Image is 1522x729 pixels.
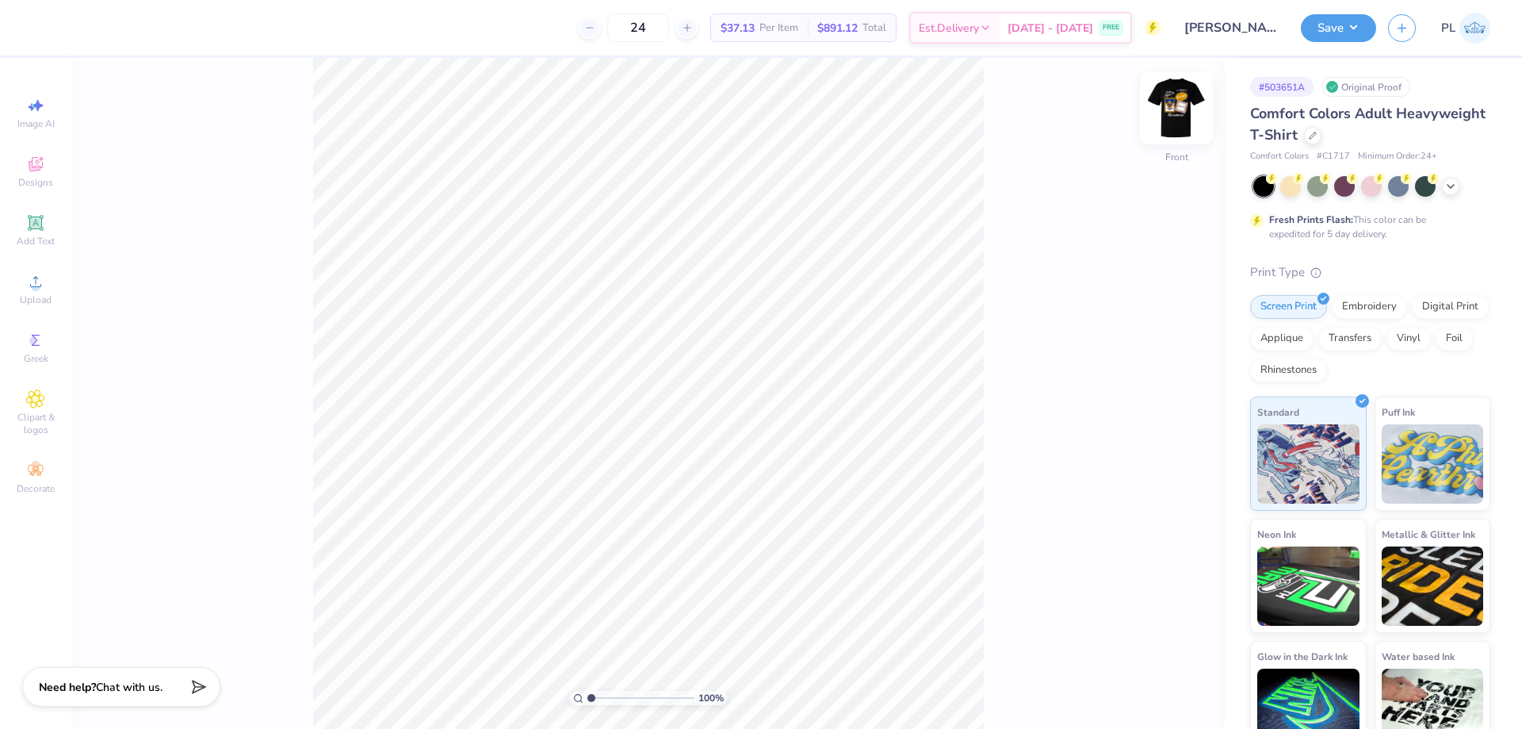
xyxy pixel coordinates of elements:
[817,20,858,36] span: $891.12
[607,13,669,42] input: – –
[1172,12,1289,44] input: Untitled Design
[1103,22,1119,33] span: FREE
[759,20,798,36] span: Per Item
[721,20,755,36] span: $37.13
[698,691,724,705] span: 100 %
[1257,404,1299,420] span: Standard
[24,352,48,365] span: Greek
[1250,77,1314,97] div: # 503651A
[1257,526,1296,543] span: Neon Ink
[1382,424,1484,504] img: Puff Ink
[1382,526,1475,543] span: Metallic & Glitter Ink
[1250,263,1490,282] div: Print Type
[1269,213,1353,226] strong: Fresh Prints Flash:
[1250,359,1327,382] div: Rhinestones
[919,20,979,36] span: Est. Delivery
[1318,327,1382,351] div: Transfers
[862,20,886,36] span: Total
[1257,547,1359,626] img: Neon Ink
[1165,150,1188,164] div: Front
[1412,295,1489,319] div: Digital Print
[1382,404,1415,420] span: Puff Ink
[1257,424,1359,504] img: Standard
[1257,648,1348,665] span: Glow in the Dark Ink
[1332,295,1407,319] div: Embroidery
[1382,547,1484,626] img: Metallic & Glitter Ink
[96,680,163,695] span: Chat with us.
[18,176,53,189] span: Designs
[20,294,52,306] span: Upload
[1269,213,1464,241] div: This color can be expedited for 5 day delivery.
[17,482,55,495] span: Decorate
[1250,104,1486,144] span: Comfort Colors Adult Heavyweight T-Shirt
[1250,295,1327,319] div: Screen Print
[1145,76,1208,140] img: Front
[8,411,63,436] span: Clipart & logos
[1250,150,1309,163] span: Comfort Colors
[1008,20,1093,36] span: [DATE] - [DATE]
[1436,327,1473,351] div: Foil
[1321,77,1410,97] div: Original Proof
[1386,327,1431,351] div: Vinyl
[1441,13,1490,44] a: PL
[1317,150,1350,163] span: # C1717
[1382,648,1455,665] span: Water based Ink
[17,235,55,247] span: Add Text
[1358,150,1437,163] span: Minimum Order: 24 +
[1459,13,1490,44] img: Princess Leyva
[39,680,96,695] strong: Need help?
[17,117,55,130] span: Image AI
[1301,14,1376,42] button: Save
[1250,327,1314,351] div: Applique
[1441,19,1455,37] span: PL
